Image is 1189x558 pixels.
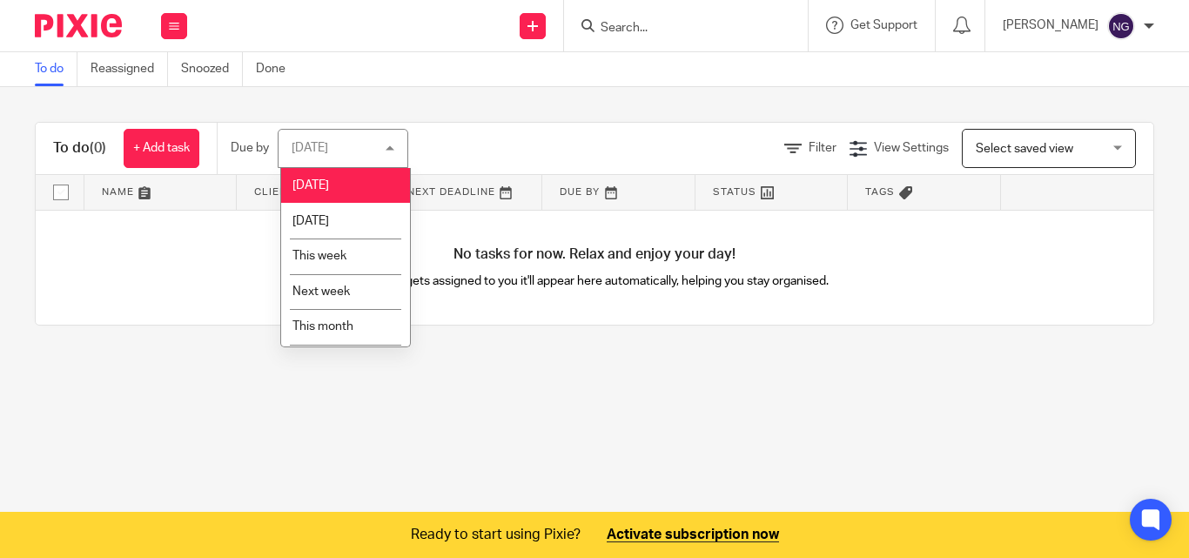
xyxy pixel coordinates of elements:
p: As work gets assigned to you it'll appear here automatically, helping you stay organised. [315,272,874,290]
h1: To do [53,139,106,158]
span: Tags [865,187,895,197]
span: Filter [809,142,836,154]
span: (0) [90,141,106,155]
h4: No tasks for now. Relax and enjoy your day! [36,245,1153,264]
a: To do [35,52,77,86]
a: Snoozed [181,52,243,86]
span: View Settings [874,142,949,154]
a: Done [256,52,299,86]
input: Search [599,21,756,37]
span: This week [292,250,346,262]
img: Pixie [35,14,122,37]
p: Due by [231,139,269,157]
span: Select saved view [976,143,1073,155]
span: Get Support [850,19,917,31]
span: [DATE] [292,179,329,192]
span: This month [292,320,353,333]
span: [DATE] [292,215,329,227]
div: [DATE] [292,142,328,154]
span: Next week [292,286,350,298]
p: [PERSON_NAME] [1003,17,1098,34]
a: Reassigned [91,52,168,86]
a: + Add task [124,129,199,168]
img: svg%3E [1107,12,1135,40]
